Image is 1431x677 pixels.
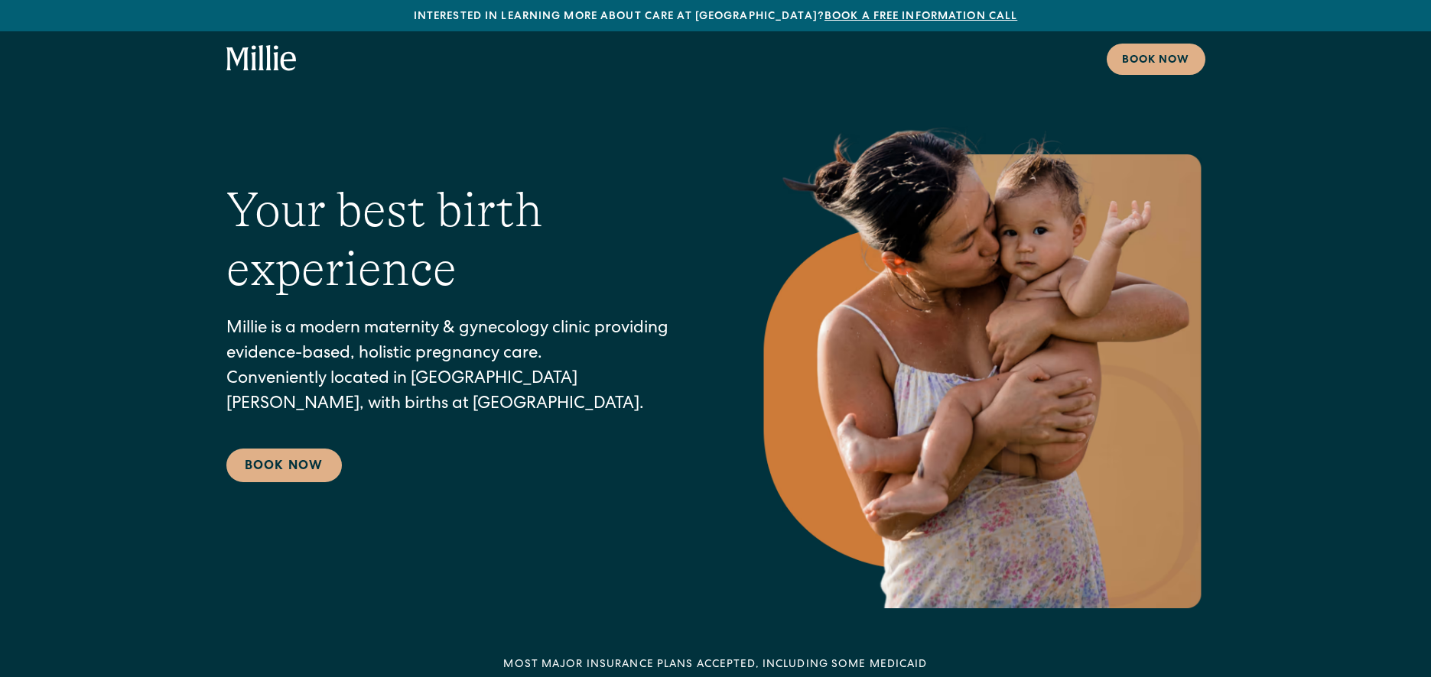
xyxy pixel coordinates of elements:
a: Book Now [226,449,342,482]
div: MOST MAJOR INSURANCE PLANS ACCEPTED, INCLUDING some MEDICAID [503,657,927,673]
div: Book now [1122,53,1190,69]
h1: Your best birth experience [226,181,698,299]
img: Mother holding and kissing her baby on the cheek. [759,104,1205,608]
a: home [226,45,297,73]
p: Millie is a modern maternity & gynecology clinic providing evidence-based, holistic pregnancy car... [226,317,698,418]
a: Book a free information call [824,11,1017,22]
a: Book now [1107,44,1205,75]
